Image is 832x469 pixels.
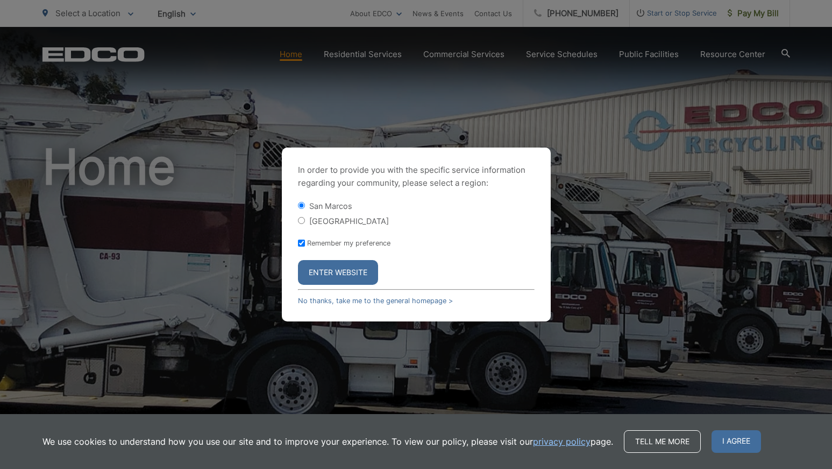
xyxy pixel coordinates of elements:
a: No thanks, take me to the general homepage > [298,297,453,305]
label: Remember my preference [307,239,390,247]
button: Enter Website [298,260,378,285]
a: privacy policy [533,435,591,448]
p: In order to provide you with the specific service information regarding your community, please se... [298,164,535,190]
label: [GEOGRAPHIC_DATA] [309,216,389,226]
a: Tell me more [624,430,701,453]
p: We use cookies to understand how you use our site and to improve your experience. To view our pol... [42,435,613,448]
label: San Marcos [309,201,352,211]
span: I agree [712,430,761,453]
